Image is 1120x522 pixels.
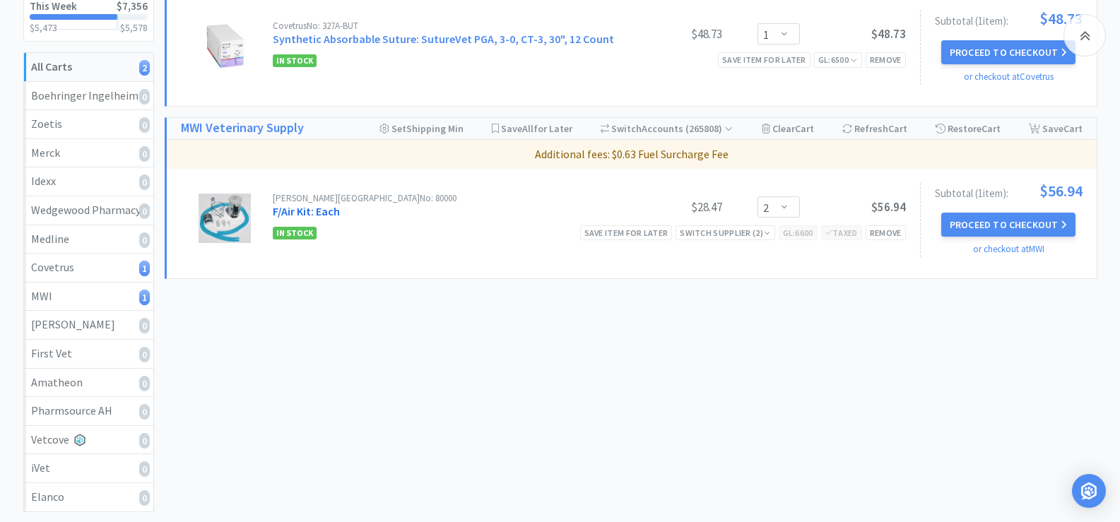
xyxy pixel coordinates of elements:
[935,11,1083,26] div: Subtotal ( 1 item ):
[1063,122,1083,135] span: Cart
[1039,183,1083,198] span: $56.94
[204,21,247,71] img: 7e28f0d9224b46b59925368e6b78f65e_19387.png
[24,110,153,139] a: Zoetis0
[1029,118,1083,139] div: Save
[31,144,146,162] div: Merck
[501,122,572,135] span: Save for Later
[24,254,153,283] a: Covetrus1
[139,232,150,248] i: 0
[139,89,150,105] i: 0
[795,122,814,135] span: Cart
[31,87,146,105] div: Boehringer Ingelheim
[1039,11,1083,26] span: $48.73
[24,426,153,455] a: Vetcove0
[24,311,153,340] a: [PERSON_NAME]0
[24,369,153,398] a: Amatheon0
[871,26,906,42] span: $48.73
[30,1,77,11] h2: This Week
[31,345,146,363] div: First Vet
[273,194,616,203] div: [PERSON_NAME][GEOGRAPHIC_DATA] No: 80000
[616,25,722,42] div: $48.73
[24,53,153,82] a: All Carts2
[24,283,153,312] a: MWI1
[616,198,722,215] div: $28.47
[139,376,150,391] i: 0
[139,60,150,76] i: 2
[125,21,148,34] span: 5,578
[936,118,1001,139] div: Restore
[941,213,1075,237] button: Proceed to Checkout
[273,54,317,67] span: In Stock
[139,203,150,219] i: 0
[139,404,150,420] i: 0
[139,347,150,362] i: 0
[718,52,810,67] div: Save item for later
[866,225,906,240] div: Remove
[825,227,858,238] span: Taxed
[273,227,317,239] span: In Stock
[842,118,907,139] div: Refresh
[31,488,146,506] div: Elanco
[273,32,614,46] a: Synthetic Absorbable Suture: SutureVet PGA, 3-0, CT-3, 30", 12 Count
[31,201,146,220] div: Wedgewood Pharmacy
[273,204,340,218] a: F/Air Kit: Each
[24,397,153,426] a: Pharmsource AH0
[611,122,642,135] span: Switch
[24,139,153,168] a: Merck0
[31,374,146,392] div: Amatheon
[1072,474,1106,508] div: Open Intercom Messenger
[139,174,150,190] i: 0
[779,225,818,240] div: GL: 6600
[24,196,153,225] a: Wedgewood Pharmacy0
[762,118,814,139] div: Clear
[273,21,616,30] div: Covetrus No: 327A-BUT
[973,243,1044,255] a: or checkout at MWI
[888,122,907,135] span: Cart
[172,146,1091,164] p: Additional fees: $0.63 Fuel Surcharge Fee
[866,52,906,67] div: Remove
[139,146,150,162] i: 0
[941,40,1075,64] button: Proceed to Checkout
[139,117,150,133] i: 0
[139,433,150,449] i: 0
[120,23,148,32] h3: $
[24,82,153,111] a: Boehringer Ingelheim0
[31,316,146,334] div: [PERSON_NAME]
[181,118,304,138] a: MWI Veterinary Supply
[601,118,733,139] div: Accounts
[31,459,146,477] div: iVet
[818,54,858,65] span: GL: 6500
[139,290,150,305] i: 1
[24,225,153,254] a: Medline0
[580,225,673,240] div: Save item for later
[982,122,1001,135] span: Cart
[379,118,464,139] div: Shipping Min
[31,59,72,73] strong: All Carts
[199,194,250,243] img: b603ec34f74c4a609ecac659bdccde38_10050.png
[24,483,153,511] a: Elanco0
[139,461,150,477] i: 0
[24,340,153,369] a: First Vet0
[31,287,146,306] div: MWI
[935,183,1083,198] div: Subtotal ( 1 item ):
[24,167,153,196] a: Idexx0
[31,259,146,277] div: Covetrus
[139,261,150,276] i: 1
[24,454,153,483] a: iVet0
[391,122,406,135] span: Set
[31,431,146,449] div: Vetcove
[139,490,150,506] i: 0
[964,71,1054,83] a: or checkout at Covetrus
[522,122,534,135] span: All
[139,318,150,333] i: 0
[31,172,146,191] div: Idexx
[31,230,146,249] div: Medline
[683,122,733,135] span: ( 265808 )
[680,226,770,239] div: Switch Supplier ( 2 )
[31,402,146,420] div: Pharmsource AH
[30,21,57,34] span: $5,473
[871,199,906,215] span: $56.94
[31,115,146,134] div: Zoetis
